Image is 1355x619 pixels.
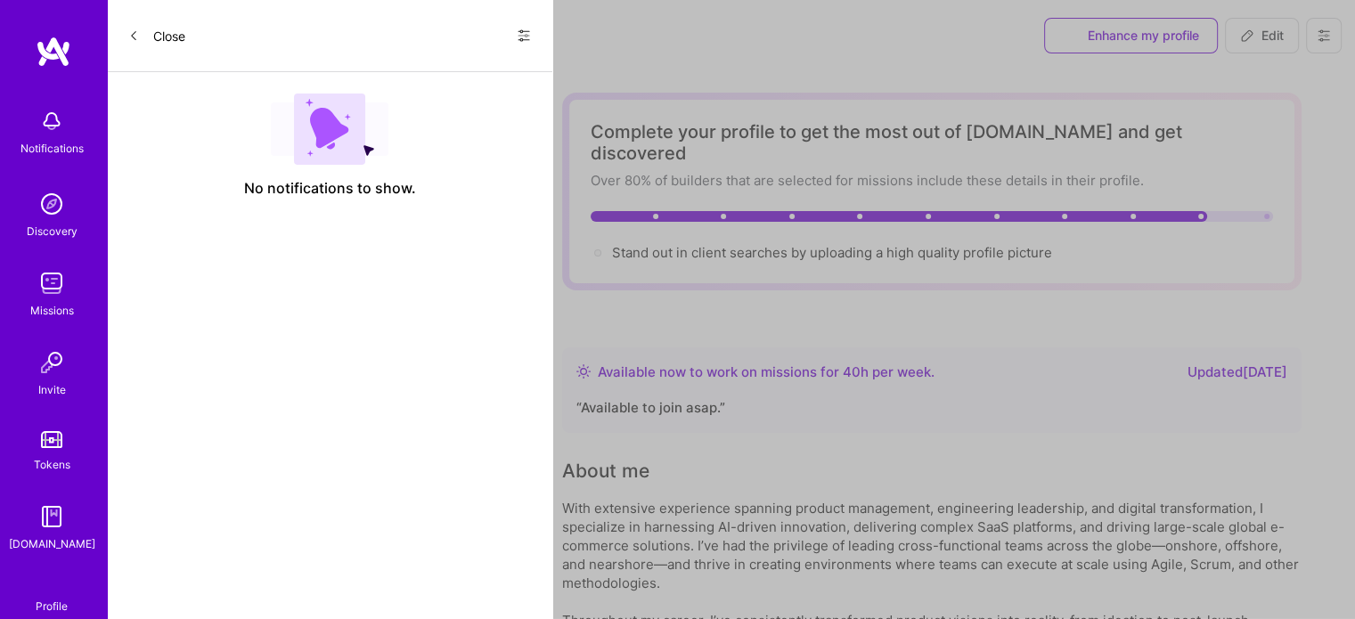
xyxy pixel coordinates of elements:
img: empty [271,94,388,165]
img: discovery [34,186,69,222]
div: [DOMAIN_NAME] [9,534,95,553]
div: Discovery [27,222,78,240]
span: No notifications to show. [244,179,416,198]
img: Invite [34,345,69,380]
img: logo [36,36,71,68]
button: Close [128,21,185,50]
div: Profile [36,597,68,614]
img: bell [34,103,69,139]
a: Profile [29,578,74,614]
div: Invite [38,380,66,399]
div: Missions [30,301,74,320]
div: Tokens [34,455,70,474]
img: teamwork [34,265,69,301]
img: guide book [34,499,69,534]
div: Notifications [20,139,84,158]
img: tokens [41,431,62,448]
